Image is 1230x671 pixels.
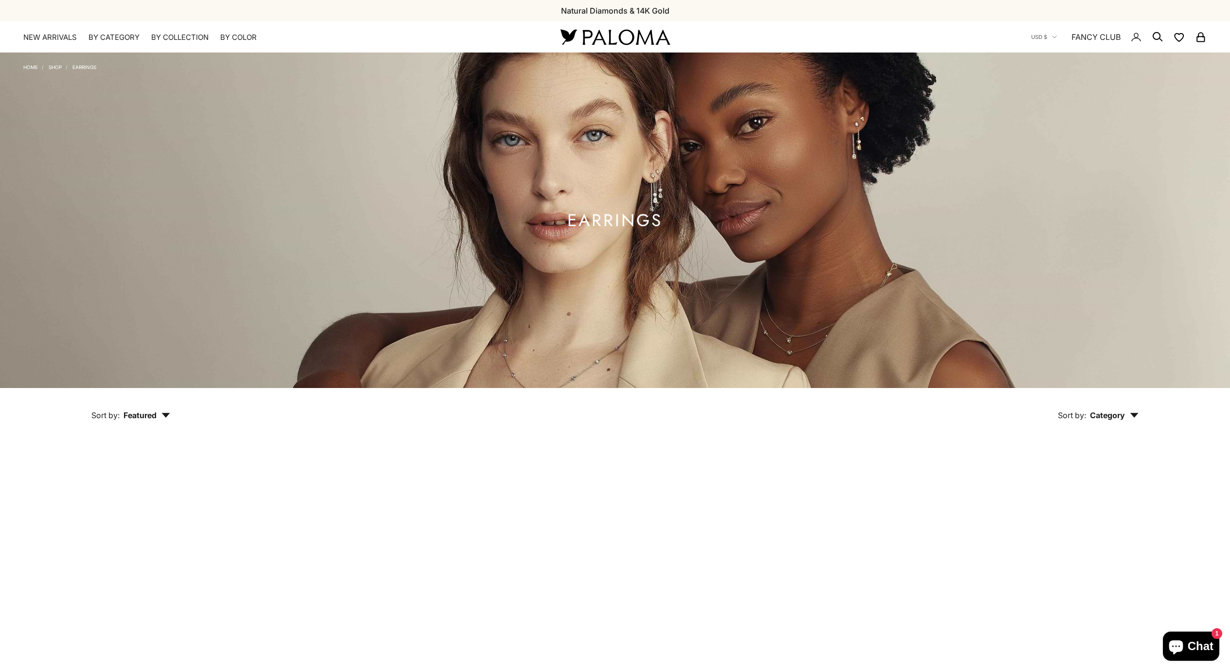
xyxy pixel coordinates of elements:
[1090,410,1139,420] span: Category
[123,410,170,420] span: Featured
[151,33,209,42] summary: By Collection
[23,64,38,70] a: Home
[72,64,96,70] a: Earrings
[23,33,537,42] nav: Primary navigation
[1031,33,1047,41] span: USD $
[23,33,77,42] a: NEW ARRIVALS
[91,410,120,420] span: Sort by:
[49,64,62,70] a: Shop
[88,33,140,42] summary: By Category
[1031,33,1057,41] button: USD $
[1031,21,1207,53] nav: Secondary navigation
[1058,410,1086,420] span: Sort by:
[567,214,663,227] h1: Earrings
[561,4,669,17] p: Natural Diamonds & 14K Gold
[1036,388,1161,429] button: Sort by: Category
[1072,31,1121,43] a: FANCY CLUB
[23,62,96,70] nav: Breadcrumb
[1160,632,1222,663] inbox-online-store-chat: Shopify online store chat
[220,33,257,42] summary: By Color
[69,388,193,429] button: Sort by: Featured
